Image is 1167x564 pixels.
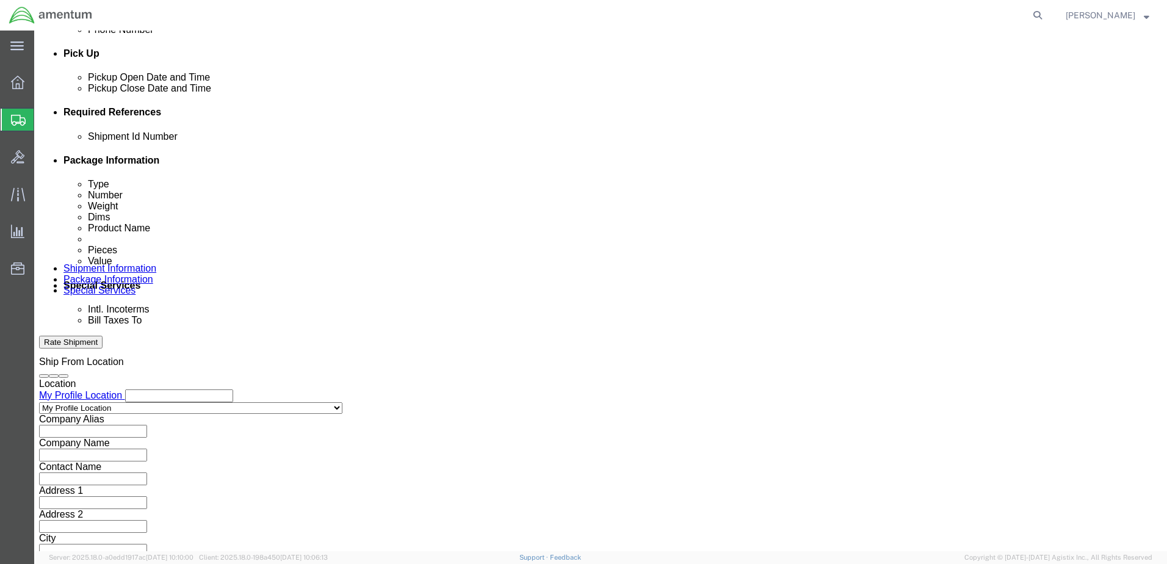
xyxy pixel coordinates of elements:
[1066,9,1135,22] span: Scott Meyers
[1065,8,1150,23] button: [PERSON_NAME]
[34,31,1167,551] iframe: FS Legacy Container
[199,554,328,561] span: Client: 2025.18.0-198a450
[519,554,550,561] a: Support
[146,554,193,561] span: [DATE] 10:10:00
[9,6,93,24] img: logo
[964,552,1152,563] span: Copyright © [DATE]-[DATE] Agistix Inc., All Rights Reserved
[550,554,581,561] a: Feedback
[280,554,328,561] span: [DATE] 10:06:13
[49,554,193,561] span: Server: 2025.18.0-a0edd1917ac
